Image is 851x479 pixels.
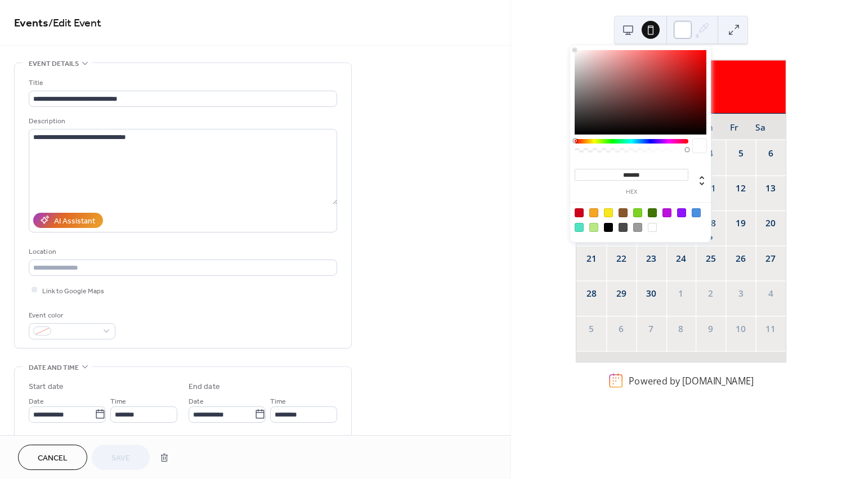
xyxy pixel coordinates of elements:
div: 29 [615,287,628,300]
span: Date [189,395,204,407]
div: #F5A623 [589,208,598,217]
div: #7ED321 [633,208,642,217]
div: 30 [644,287,657,300]
div: 18 [704,217,717,230]
div: #FFFFFF [648,223,657,232]
div: 4 [764,287,777,300]
div: 12 [734,182,747,195]
label: hex [575,189,688,195]
a: [DOMAIN_NAME] [682,374,754,387]
div: Location [29,246,335,258]
div: 2 [704,287,717,300]
span: Event details [29,58,79,70]
div: 20 [764,217,777,230]
div: #B8E986 [589,223,598,232]
button: AI Assistant [33,213,103,228]
span: Link to Google Maps [42,285,104,297]
div: Event color [29,310,113,321]
span: Time [110,395,126,407]
div: Fr [721,114,747,140]
div: 4 [704,147,717,160]
div: Description [29,115,335,127]
div: #417505 [648,208,657,217]
div: 1 [674,287,687,300]
div: 26 [734,252,747,265]
div: Powered by [629,374,754,387]
div: AI Assistant [54,215,95,227]
div: #4A4A4A [619,223,628,232]
div: #50E3C2 [575,223,584,232]
div: 21 [585,252,598,265]
div: 13 [764,182,777,195]
button: Cancel [18,445,87,470]
div: 5 [585,323,598,335]
div: #9B9B9B [633,223,642,232]
div: 7 [644,323,657,335]
div: 5 [734,147,747,160]
div: End date [189,381,220,393]
div: 25 [704,252,717,265]
div: Start date [29,381,64,393]
div: #BD10E0 [662,208,671,217]
div: 22 [615,252,628,265]
div: 11 [704,182,717,195]
span: / Edit Event [48,12,101,34]
div: 6 [764,147,777,160]
div: #000000 [604,223,613,232]
span: Time [270,395,286,407]
div: 28 [585,287,598,300]
div: 24 [674,252,687,265]
div: Title [29,77,335,89]
a: Events [14,12,48,34]
span: Cancel [38,453,68,464]
div: 8 [674,323,687,335]
div: #D0021B [575,208,584,217]
span: Date [29,395,44,407]
div: 10 [734,323,747,335]
div: #4A90E2 [692,208,701,217]
div: #8B572A [619,208,628,217]
div: #9013FE [677,208,686,217]
div: Sa [747,114,774,140]
span: Date and time [29,362,79,374]
div: 23 [644,252,657,265]
div: 27 [764,252,777,265]
div: 9 [704,323,717,335]
div: 11 [764,323,777,335]
div: 6 [615,323,628,335]
div: #F8E71C [604,208,613,217]
div: 19 [734,217,747,230]
div: 3 [734,287,747,300]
